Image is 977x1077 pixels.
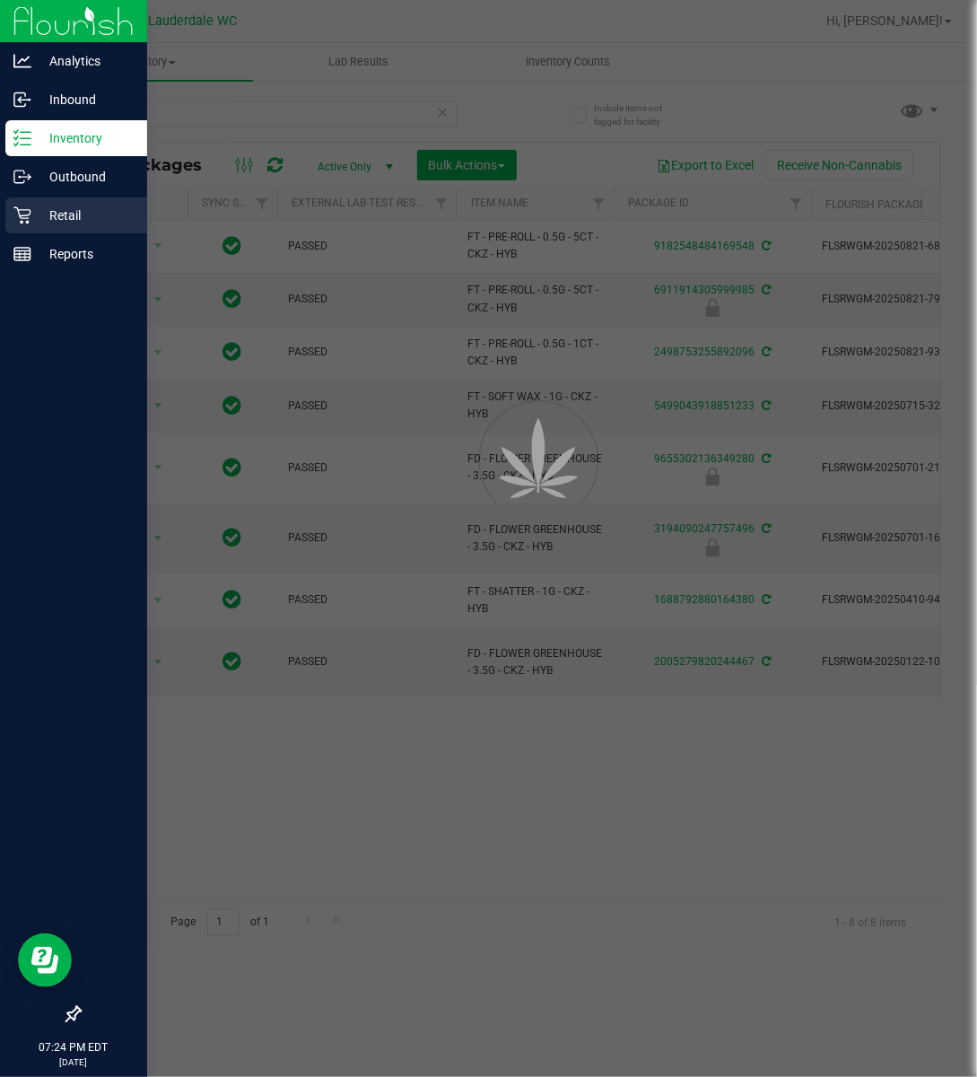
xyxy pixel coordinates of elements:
p: Retail [31,205,139,226]
p: [DATE] [8,1055,139,1069]
inline-svg: Analytics [13,52,31,70]
inline-svg: Inventory [13,129,31,147]
inline-svg: Reports [13,245,31,263]
p: 07:24 PM EDT [8,1039,139,1055]
iframe: Resource center [18,933,72,987]
inline-svg: Retail [13,206,31,224]
p: Reports [31,243,139,265]
p: Analytics [31,50,139,72]
inline-svg: Inbound [13,91,31,109]
p: Inventory [31,127,139,149]
inline-svg: Outbound [13,168,31,186]
p: Inbound [31,89,139,110]
p: Outbound [31,166,139,188]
